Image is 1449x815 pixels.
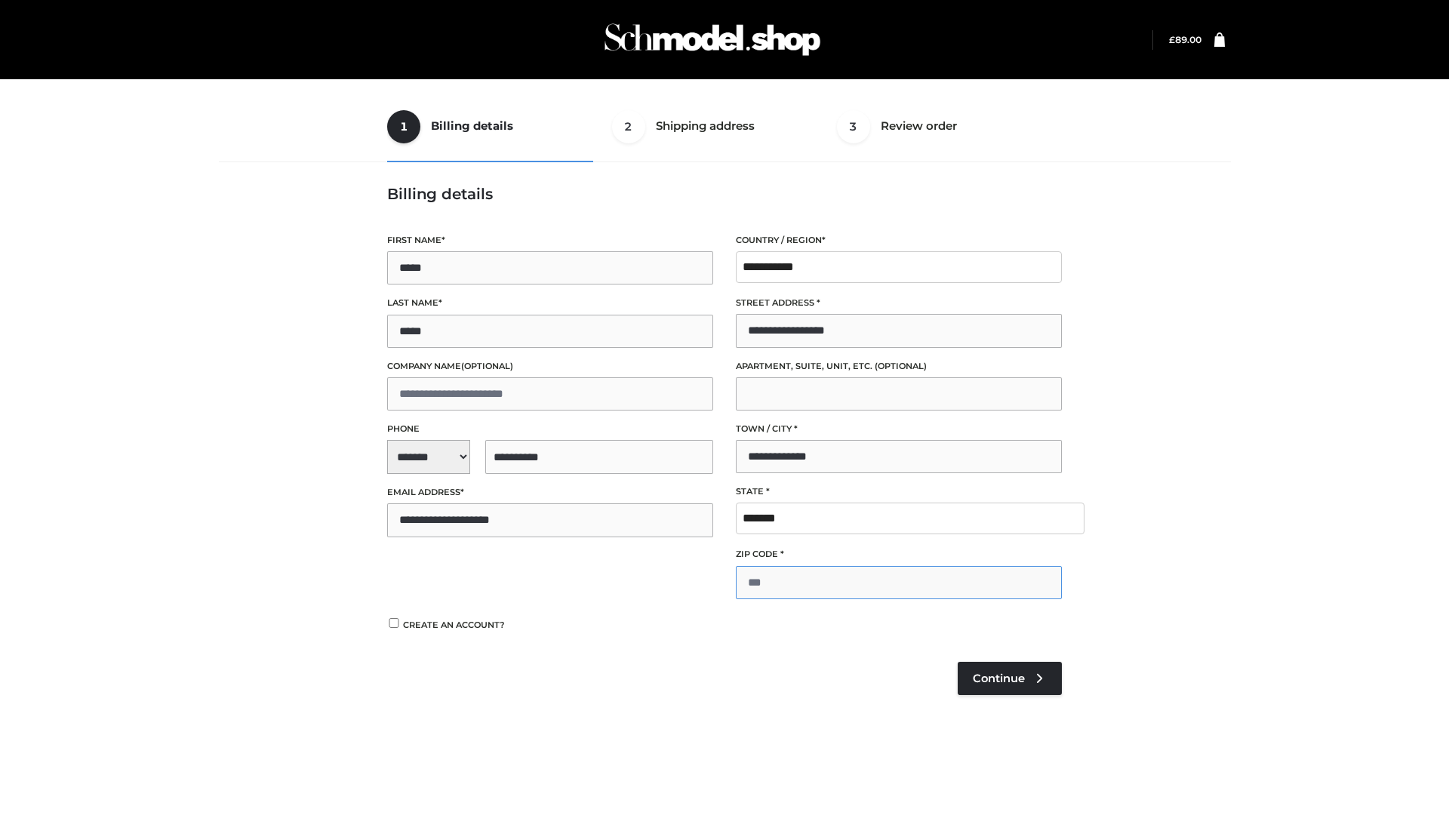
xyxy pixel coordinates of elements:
label: ZIP Code [736,547,1062,561]
label: Last name [387,296,713,310]
span: (optional) [461,361,513,371]
span: £ [1169,34,1175,45]
a: £89.00 [1169,34,1201,45]
span: (optional) [875,361,927,371]
h3: Billing details [387,185,1062,203]
span: Create an account? [403,620,505,630]
label: Email address [387,485,713,500]
label: First name [387,233,713,248]
label: Country / Region [736,233,1062,248]
input: Create an account? [387,618,401,628]
label: Phone [387,422,713,436]
label: Street address [736,296,1062,310]
a: Continue [958,662,1062,695]
label: Town / City [736,422,1062,436]
label: Company name [387,359,713,374]
bdi: 89.00 [1169,34,1201,45]
label: Apartment, suite, unit, etc. [736,359,1062,374]
span: Continue [973,672,1025,685]
label: State [736,484,1062,499]
img: Schmodel Admin 964 [599,10,826,69]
